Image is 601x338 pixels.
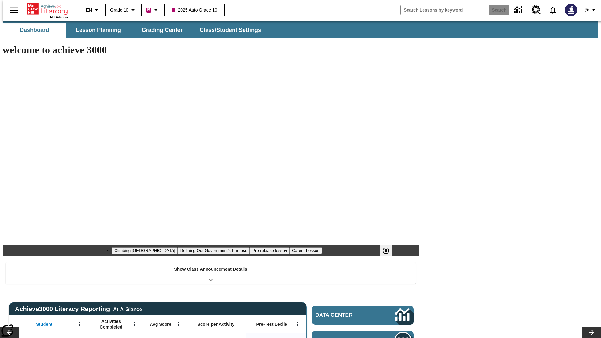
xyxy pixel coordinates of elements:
button: Pause [380,245,392,256]
a: Data Center [312,306,414,325]
button: Open Menu [74,320,84,329]
button: Open Menu [130,320,139,329]
a: Data Center [511,2,528,19]
div: At-A-Glance [113,305,142,312]
button: Grade: Grade 10, Select a grade [108,4,139,16]
span: 2025 Auto Grade 10 [172,7,217,13]
div: SubNavbar [3,21,598,38]
button: Boost Class color is violet red. Change class color [144,4,162,16]
span: Pre-Test Lexile [256,321,287,327]
a: Home [27,3,68,15]
button: Select a new avatar [561,2,581,18]
button: Profile/Settings [581,4,601,16]
div: Show Class Announcement Details [6,262,416,284]
span: NJ Edition [50,15,68,19]
button: Slide 4 Career Lesson [290,247,322,254]
span: @ [584,7,589,13]
button: Open Menu [174,320,183,329]
span: Achieve3000 Literacy Reporting [15,305,142,313]
div: Home [27,2,68,19]
a: Notifications [545,2,561,18]
span: Activities Completed [90,319,132,330]
button: Open side menu [5,1,23,19]
button: Slide 3 Pre-release lesson [250,247,290,254]
img: Avatar [565,4,577,16]
button: Slide 1 Climbing Mount Tai [112,247,177,254]
button: Language: EN, Select a language [83,4,103,16]
span: Score per Activity [198,321,235,327]
div: SubNavbar [3,23,267,38]
button: Lesson Planning [67,23,130,38]
button: Open Menu [293,320,302,329]
p: Show Class Announcement Details [174,266,247,273]
span: Data Center [316,312,374,318]
span: EN [86,7,92,13]
button: Slide 2 Defining Our Government's Purpose [178,247,250,254]
span: Grade 10 [110,7,128,13]
button: Dashboard [3,23,66,38]
span: Avg Score [150,321,171,327]
span: B [147,6,150,14]
span: Student [36,321,52,327]
button: Lesson carousel, Next [582,327,601,338]
a: Resource Center, Will open in new tab [528,2,545,18]
input: search field [401,5,487,15]
button: Grading Center [131,23,193,38]
button: Class/Student Settings [195,23,266,38]
div: Pause [380,245,398,256]
h1: welcome to achieve 3000 [3,44,419,56]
